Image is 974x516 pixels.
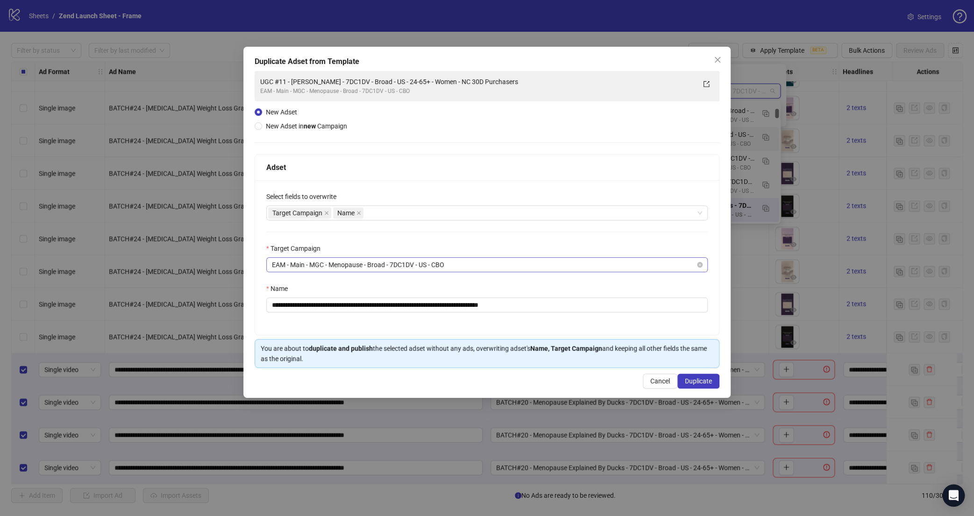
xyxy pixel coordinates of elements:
span: close [714,56,721,64]
div: Duplicate Adset from Template [255,56,719,67]
span: Cancel [650,377,670,385]
div: UGC #11 - [PERSON_NAME] - 7DC1DV - Broad - US - 24-65+ - Women - NC 30D Purchasers [260,77,695,87]
span: export [703,81,710,87]
div: Open Intercom Messenger [942,484,965,507]
label: Target Campaign [266,243,327,254]
span: Name [333,207,363,219]
label: Name [266,283,294,294]
button: Close [710,52,725,67]
span: New Adset [266,108,297,116]
span: close-circle [697,262,703,268]
div: Adset [266,162,708,173]
div: EAM - Main - MGC - Menopause - Broad - 7DC1DV - US - CBO [260,87,695,96]
span: EAM - Main - MGC - Menopause - Broad - 7DC1DV - US - CBO [272,258,702,272]
strong: duplicate and publish [309,345,373,352]
span: Target Campaign [272,208,322,218]
span: Name [337,208,355,218]
span: Duplicate [685,377,712,385]
span: Target Campaign [268,207,331,219]
strong: new [304,122,316,130]
label: Select fields to overwrite [266,191,342,202]
span: close [356,211,361,215]
button: Duplicate [677,374,719,389]
span: New Adset in Campaign [266,122,347,130]
div: You are about to the selected adset without any ads, overwriting adset's and keeping all other fi... [261,343,713,364]
strong: Name, Target Campaign [530,345,602,352]
button: Cancel [643,374,677,389]
span: close [324,211,329,215]
input: Name [266,297,708,312]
